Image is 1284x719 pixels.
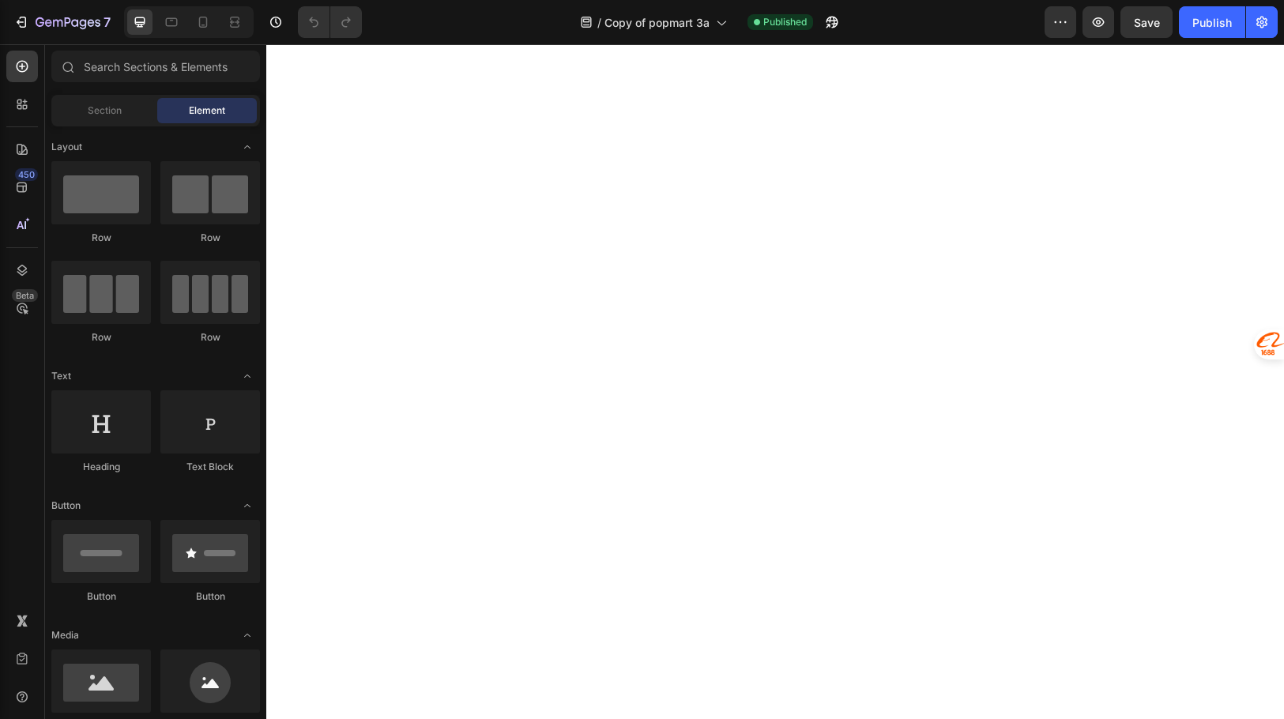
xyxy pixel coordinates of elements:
[763,15,807,29] span: Published
[6,6,118,38] button: 7
[160,330,260,344] div: Row
[597,14,601,31] span: /
[51,51,260,82] input: Search Sections & Elements
[160,231,260,245] div: Row
[51,499,81,513] span: Button
[1192,14,1232,31] div: Publish
[266,44,1284,719] iframe: Design area
[189,104,225,118] span: Element
[51,460,151,474] div: Heading
[12,289,38,302] div: Beta
[1134,16,1160,29] span: Save
[15,168,38,181] div: 450
[51,140,82,154] span: Layout
[235,493,260,518] span: Toggle open
[235,134,260,160] span: Toggle open
[51,330,151,344] div: Row
[298,6,362,38] div: Undo/Redo
[51,369,71,383] span: Text
[51,231,151,245] div: Row
[235,363,260,389] span: Toggle open
[104,13,111,32] p: 7
[235,623,260,648] span: Toggle open
[1120,6,1173,38] button: Save
[1179,6,1245,38] button: Publish
[160,589,260,604] div: Button
[51,589,151,604] div: Button
[160,460,260,474] div: Text Block
[88,104,122,118] span: Section
[604,14,710,31] span: Copy of popmart 3a
[51,628,79,642] span: Media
